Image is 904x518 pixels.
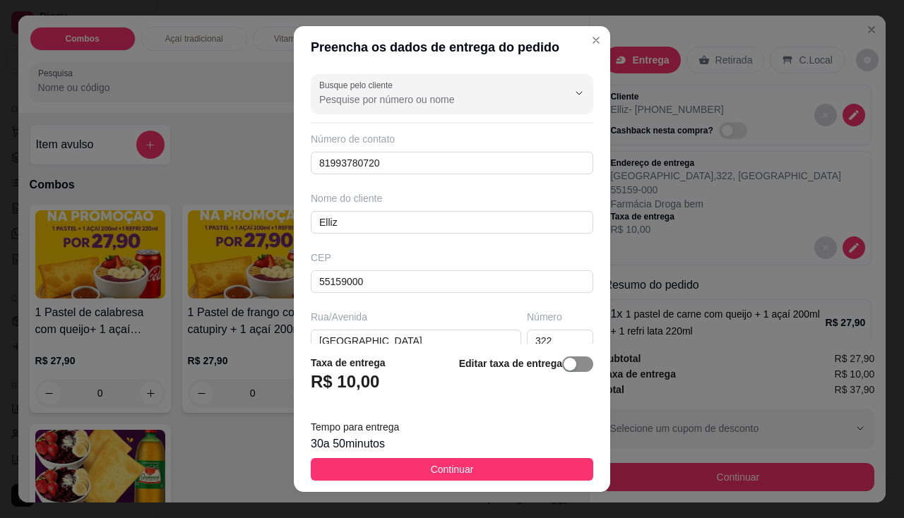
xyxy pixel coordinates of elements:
input: Busque pelo cliente [319,92,545,107]
strong: Editar taxa de entrega [459,358,562,369]
input: Ex.: 44 [527,330,593,352]
h3: R$ 10,00 [311,371,379,393]
header: Preencha os dados de entrega do pedido [294,26,610,68]
span: Tempo para entrega [311,421,399,433]
input: Ex.: 00000-000 [311,270,593,293]
input: Ex.: Rua Oscar Freire [311,330,521,352]
button: Show suggestions [568,82,590,104]
button: Close [585,29,607,52]
div: Número [527,310,593,324]
div: Número de contato [311,132,593,146]
strong: Taxa de entrega [311,357,386,368]
input: Ex.: João da Silva [311,211,593,234]
input: Ex.: (11) 9 8888-9999 [311,152,593,174]
button: Continuar [311,458,593,481]
div: CEP [311,251,593,265]
div: 30 a 50 minutos [311,435,593,452]
div: Nome do cliente [311,191,593,205]
span: Continuar [431,462,474,477]
label: Busque pelo cliente [319,79,398,91]
div: Rua/Avenida [311,310,521,324]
